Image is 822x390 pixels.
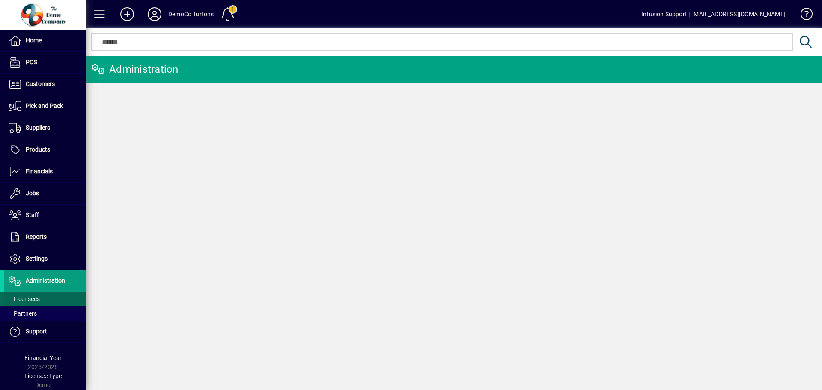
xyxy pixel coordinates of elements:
span: Jobs [26,190,39,196]
span: Licensees [9,295,40,302]
span: Suppliers [26,124,50,131]
span: POS [26,59,37,65]
a: Customers [4,74,86,95]
a: Pick and Pack [4,95,86,117]
div: Infusion Support [EMAIL_ADDRESS][DOMAIN_NAME] [641,7,786,21]
a: Support [4,321,86,342]
a: Staff [4,205,86,226]
span: Staff [26,211,39,218]
div: DemoCo Turtons [168,7,214,21]
button: Add [113,6,141,22]
a: Reports [4,226,86,248]
div: Administration [92,63,179,76]
a: Jobs [4,183,86,204]
span: Support [26,328,47,335]
span: Partners [9,310,37,317]
a: Products [4,139,86,161]
span: Pick and Pack [26,102,63,109]
span: Products [26,146,50,153]
a: Financials [4,161,86,182]
a: Settings [4,248,86,270]
span: Reports [26,233,47,240]
span: Administration [26,277,65,284]
span: Financials [26,168,53,175]
span: Licensee Type [24,372,62,379]
span: Settings [26,255,48,262]
span: Financial Year [24,354,62,361]
a: Partners [4,306,86,321]
span: Customers [26,80,55,87]
a: Knowledge Base [794,2,811,30]
span: Home [26,37,42,44]
a: Licensees [4,292,86,306]
a: POS [4,52,86,73]
a: Home [4,30,86,51]
a: Suppliers [4,117,86,139]
button: Profile [141,6,168,22]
